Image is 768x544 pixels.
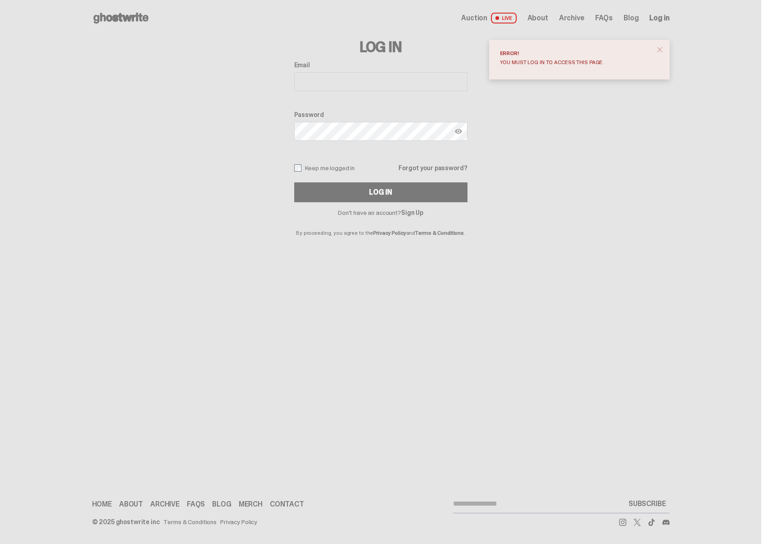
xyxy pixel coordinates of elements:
label: Email [294,61,467,69]
div: Log In [369,189,392,196]
a: Merch [239,501,263,508]
div: You must log in to access this page. [500,60,652,65]
a: Blog [624,14,638,22]
a: FAQs [187,501,205,508]
label: Keep me logged in [294,164,355,172]
h3: Log In [294,40,467,54]
a: Sign Up [401,209,423,217]
label: Password [294,111,467,118]
img: Show password [455,128,462,135]
span: Auction [461,14,487,22]
button: close [652,42,668,58]
a: Contact [270,501,304,508]
a: Privacy Policy [220,519,257,525]
input: Keep me logged in [294,164,301,172]
button: Log In [294,182,467,202]
div: © 2025 ghostwrite inc [92,519,160,525]
a: Archive [150,501,180,508]
a: Privacy Policy [373,229,406,237]
a: FAQs [595,14,613,22]
a: Blog [212,501,231,508]
a: Forgot your password? [398,165,467,171]
a: Archive [559,14,584,22]
p: By proceeding, you agree to the and . [294,216,467,236]
a: Log in [649,14,669,22]
button: SUBSCRIBE [625,495,670,513]
a: Terms & Conditions [415,229,464,237]
div: Error! [500,51,652,56]
p: Don't have an account? [294,209,467,216]
a: Home [92,501,112,508]
span: LIVE [491,13,517,23]
a: About [119,501,143,508]
a: About [527,14,548,22]
a: Terms & Conditions [163,519,217,525]
a: Auction LIVE [461,13,516,23]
